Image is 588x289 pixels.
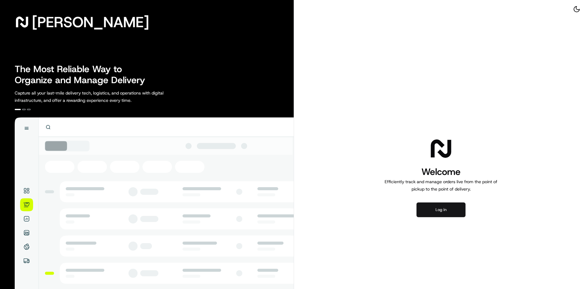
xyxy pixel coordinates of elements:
span: [PERSON_NAME] [32,16,149,28]
button: Log in [417,202,466,217]
p: Efficiently track and manage orders live from the point of pickup to the point of delivery. [382,178,500,193]
p: Capture all your last-mile delivery tech, logistics, and operations with digital infrastructure, ... [15,89,191,104]
h2: The Most Reliable Way to Organize and Manage Delivery [15,64,152,86]
h1: Welcome [382,166,500,178]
